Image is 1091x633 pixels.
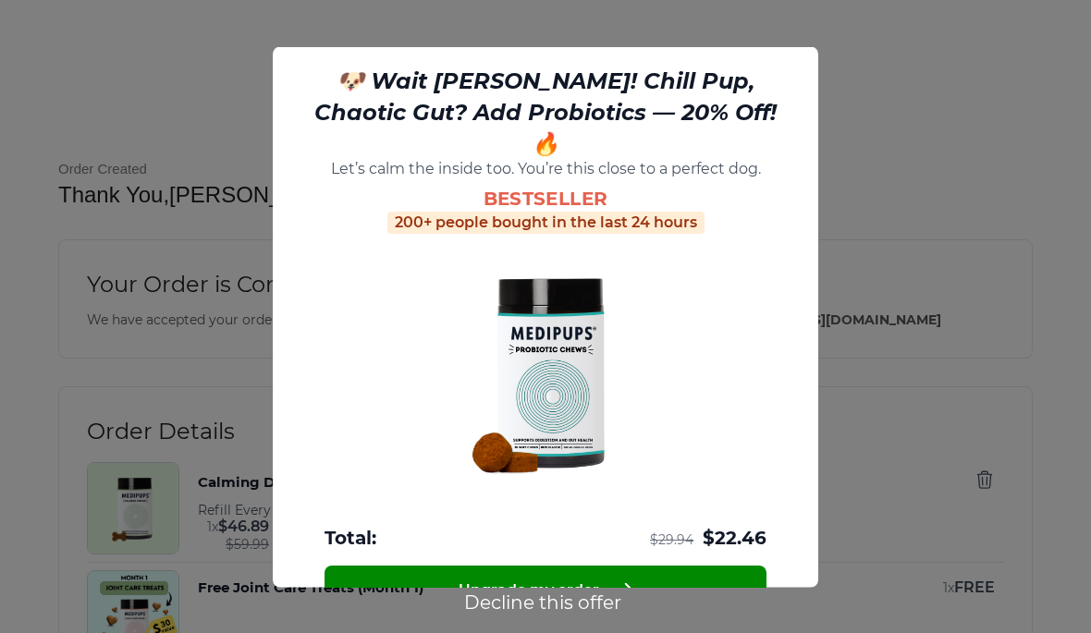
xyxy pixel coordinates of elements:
span: Total: [325,525,376,550]
div: 200+ people bought in the last 24 hours [387,211,705,233]
button: Upgrade my order [325,565,766,614]
span: $ 29.94 [650,530,693,548]
span: $ 22.46 [703,525,766,550]
span: BestSeller [484,186,608,211]
img: Probiotic Dog Chews [407,233,684,510]
span: Let’s calm the inside too. You’re this close to a perfect dog. [331,159,761,177]
h1: 🐶 Wait [PERSON_NAME]! Chill Pup, Chaotic Gut? Add Probiotics — 20% Off! 🔥 [306,65,785,159]
span: Upgrade my order [459,580,599,598]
